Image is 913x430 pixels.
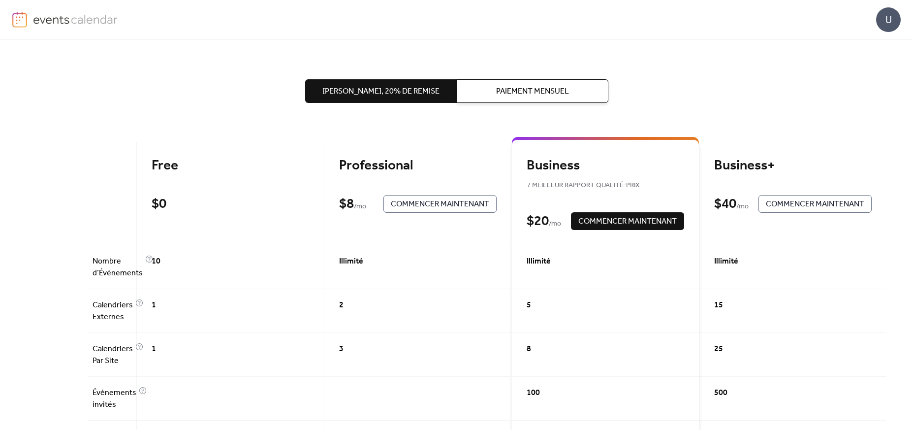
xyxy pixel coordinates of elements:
[305,79,457,103] button: [PERSON_NAME], 20% de remise
[354,201,366,213] span: / mo
[12,12,27,28] img: logo
[152,196,166,213] div: $ 0
[339,343,344,355] span: 3
[93,256,143,279] span: Nombre d’Événements
[93,343,133,367] span: Calendriers Par Site
[876,7,901,32] div: U
[152,299,156,311] span: 1
[383,195,497,213] button: Commencer Maintenant
[496,86,569,98] span: Paiement Mensuel
[714,387,727,399] span: 500
[578,216,677,228] span: Commencer Maintenant
[714,343,723,355] span: 25
[714,196,736,213] div: $ 40
[527,299,531,311] span: 5
[571,212,684,230] button: Commencer Maintenant
[457,79,608,103] button: Paiement Mensuel
[714,256,738,267] span: Illimité
[339,196,354,213] div: $ 8
[93,299,133,323] span: Calendriers Externes
[714,157,872,174] div: Business+
[152,256,160,267] span: 10
[93,387,136,411] span: Événements invités
[339,299,344,311] span: 2
[391,198,489,210] span: Commencer Maintenant
[339,157,497,174] div: Professional
[339,256,363,267] span: Illimité
[527,157,684,192] div: Business
[736,201,749,213] span: / mo
[33,12,118,27] img: logo-type
[527,213,549,230] div: $ 20
[714,299,723,311] span: 15
[527,343,531,355] span: 8
[766,198,864,210] span: Commencer Maintenant
[152,157,309,174] div: Free
[549,218,561,230] span: / mo
[527,387,540,399] span: 100
[527,256,551,267] span: Illimité
[758,195,872,213] button: Commencer Maintenant
[152,343,156,355] span: 1
[322,86,440,98] span: [PERSON_NAME], 20% de remise
[527,180,640,192] span: MEILLEUR RAPPORT QUALITÉ-PRIX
